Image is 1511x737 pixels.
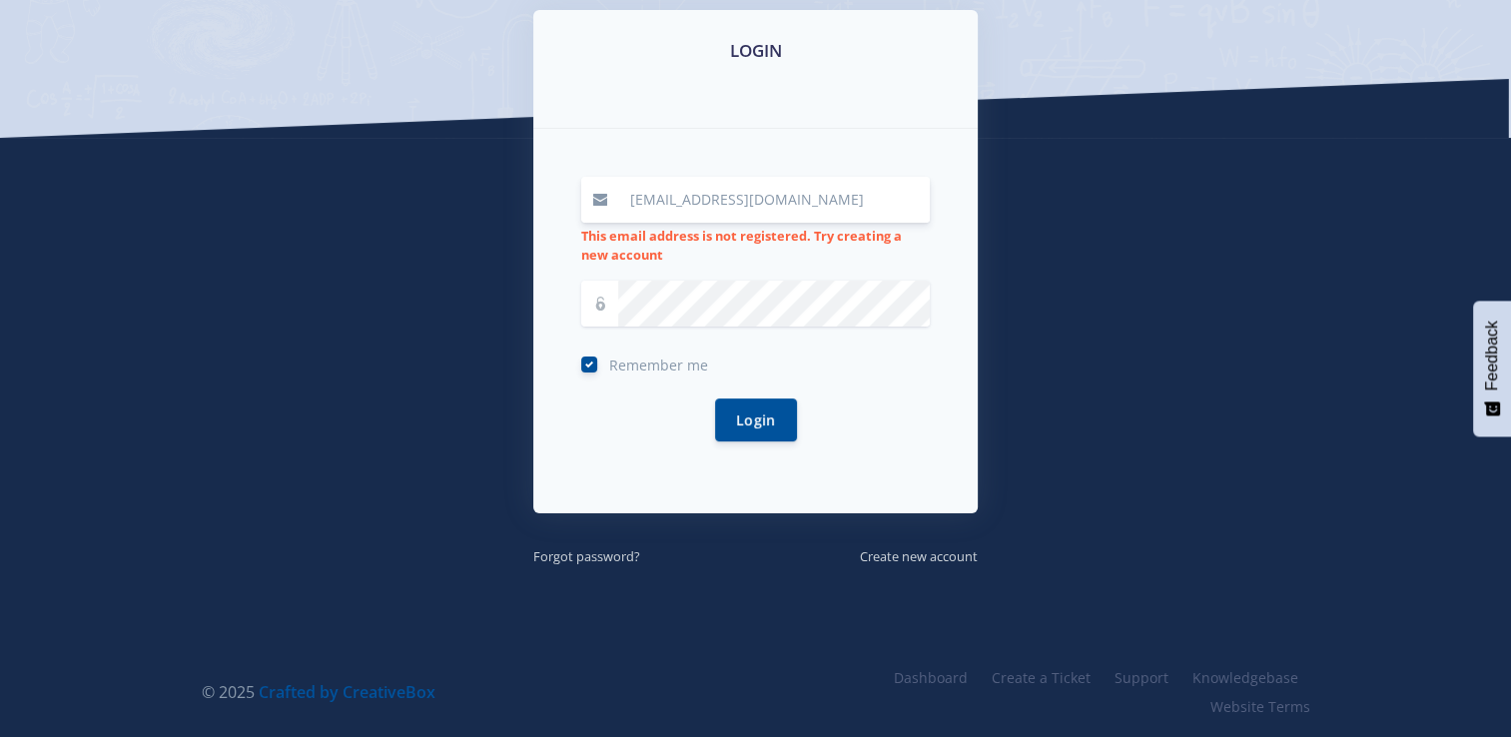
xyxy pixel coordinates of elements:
a: Crafted by CreativeBox [259,681,435,703]
div: © 2025 [202,680,741,704]
a: Support [1103,663,1180,692]
a: Create new account [860,544,978,566]
a: Forgot password? [533,544,640,566]
a: Website Terms [1198,692,1310,721]
a: Knowledgebase [1180,663,1310,692]
span: Remember me [609,356,708,374]
small: Forgot password? [533,547,640,565]
h3: LOGIN [557,38,954,64]
small: Create new account [860,547,978,565]
button: Feedback - Show survey [1473,301,1511,436]
a: Dashboard [882,663,980,692]
a: Create a Ticket [980,663,1103,692]
strong: This email address is not registered. Try creating a new account [581,227,902,264]
span: Feedback [1483,321,1501,390]
input: Email / User ID [618,177,930,223]
button: Login [715,398,797,441]
span: Knowledgebase [1192,668,1298,687]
